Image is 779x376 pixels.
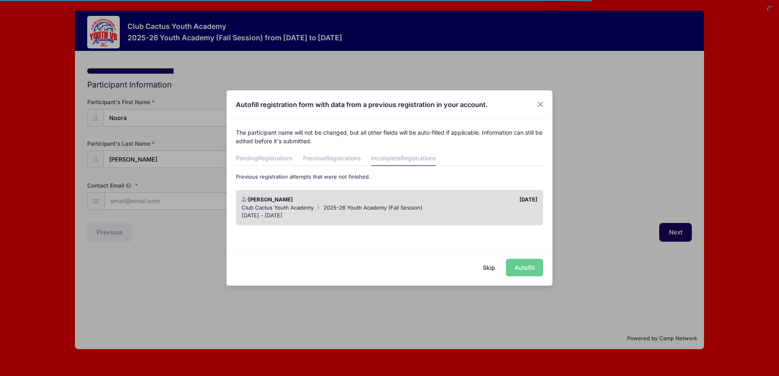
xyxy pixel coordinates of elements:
[533,97,548,112] button: Close
[475,259,504,276] button: Skip
[303,151,361,166] a: Previous
[242,212,538,220] div: [DATE] - [DATE]
[242,204,314,211] span: Club Cactus Youth Academy
[371,151,436,166] a: Incomplete
[323,204,423,211] span: 2025-26 Youth Academy (Fall Session)
[236,128,544,145] p: The participant name will not be changed, but all other fields will be auto-filled if applicable....
[258,155,293,162] span: Registrations
[236,151,293,166] a: Pending
[326,155,361,162] span: Registrations
[401,155,436,162] span: Registrations
[238,196,389,204] div: [PERSON_NAME]
[389,196,541,204] div: [DATE]
[236,100,488,109] h4: Autofill registration form with data from a previous registration in your account.
[236,173,544,181] p: Previous registration attempts that were not finished.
